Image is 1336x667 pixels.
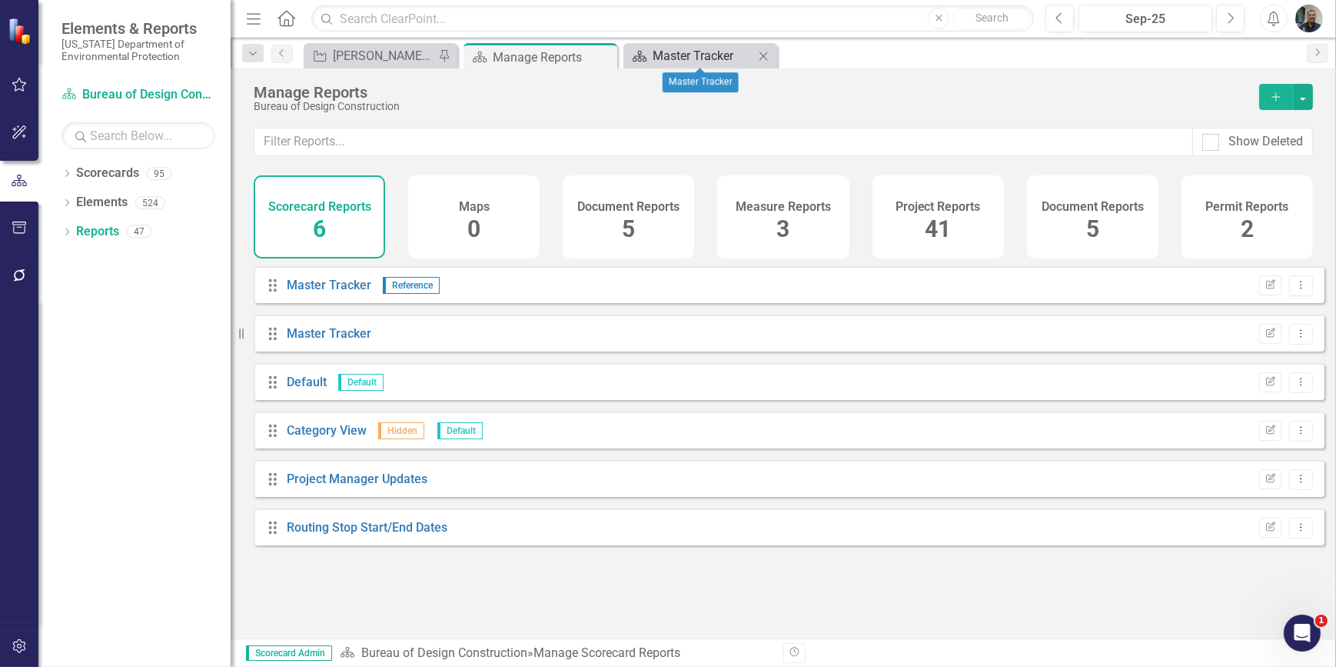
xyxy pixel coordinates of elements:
input: Search ClearPoint... [311,5,1034,32]
span: 0 [467,215,480,242]
small: [US_STATE] Department of Environmental Protection [61,38,215,63]
h4: Scorecard Reports [268,200,371,214]
div: 47 [127,225,151,238]
span: 1 [1315,615,1328,627]
button: Sep-25 [1078,5,1212,32]
a: Reports [76,223,119,241]
div: [PERSON_NAME]'s Tracker [333,46,434,65]
h4: Document Reports [1042,200,1144,214]
img: Rafael DeLeon [1295,5,1323,32]
div: Manage Reports [254,84,1244,101]
a: Scorecards [76,165,139,182]
a: Bureau of Design Construction [61,86,215,104]
input: Search Below... [61,122,215,149]
span: 2 [1241,215,1254,242]
h4: Document Reports [577,200,680,214]
div: Master Tracker [663,73,739,93]
button: Search [953,8,1030,29]
a: Elements [76,194,128,212]
a: Master Tracker [287,326,371,341]
span: Default [437,422,483,439]
span: 6 [313,215,326,242]
div: Show Deleted [1228,133,1303,151]
img: ClearPoint Strategy [7,17,35,45]
h4: Permit Reports [1205,200,1288,214]
a: Master Tracker [627,46,754,65]
span: 5 [1086,215,1099,242]
span: Hidden [378,422,424,439]
span: Default [338,374,384,391]
a: Default [287,375,327,389]
h4: Measure Reports [736,200,831,214]
div: Sep-25 [1084,10,1207,28]
div: » Manage Scorecard Reports [340,645,772,662]
h4: Project Reports [896,200,981,214]
a: Project Manager Updates [287,472,427,486]
div: Master Tracker [653,46,754,65]
a: Category View [287,423,367,438]
div: Bureau of Design Construction [254,101,1244,112]
span: Reference [383,277,440,294]
div: Manage Reports [493,48,613,67]
a: Bureau of Design Construction [361,645,527,660]
a: Master Tracker [287,278,371,292]
span: Elements & Reports [61,19,215,38]
span: 41 [925,215,951,242]
span: 5 [622,215,635,242]
span: Scorecard Admin [246,645,332,661]
div: 524 [135,196,165,209]
input: Filter Reports... [254,128,1193,156]
a: Routing Stop Start/End Dates [287,520,447,535]
h4: Maps [459,200,490,214]
span: 3 [776,215,789,242]
a: [PERSON_NAME]'s Tracker [307,46,434,65]
span: Search [975,12,1009,24]
div: 95 [147,167,171,180]
iframe: Intercom live chat [1284,615,1321,652]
